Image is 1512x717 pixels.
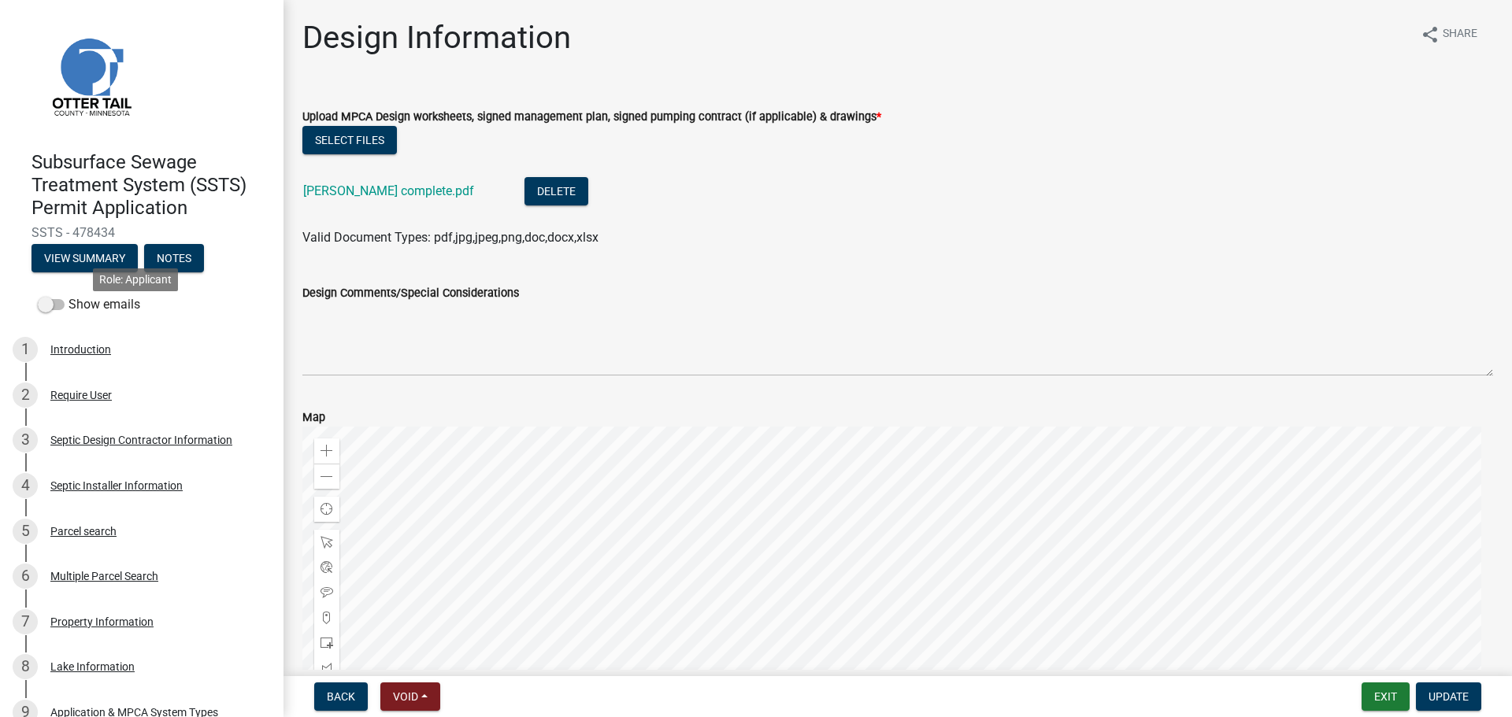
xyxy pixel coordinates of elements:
[31,253,138,266] wm-modal-confirm: Summary
[302,288,519,299] label: Design Comments/Special Considerations
[13,337,38,362] div: 1
[13,519,38,544] div: 5
[1429,690,1469,703] span: Update
[314,497,339,522] div: Find my location
[50,390,112,401] div: Require User
[144,244,204,272] button: Notes
[50,571,158,582] div: Multiple Parcel Search
[1408,19,1490,50] button: shareShare
[13,609,38,634] div: 7
[524,185,588,200] wm-modal-confirm: Delete Document
[524,177,588,205] button: Delete
[31,244,138,272] button: View Summary
[303,183,474,198] a: [PERSON_NAME] complete.pdf
[144,253,204,266] wm-modal-confirm: Notes
[327,690,355,703] span: Back
[13,564,38,589] div: 6
[13,654,38,679] div: 8
[50,616,154,627] div: Property Information
[31,225,252,240] span: SSTS - 478434
[93,268,178,291] div: Role: Applicant
[50,434,232,445] div: Septic Design Contractor Information
[50,661,135,672] div: Lake Information
[302,112,881,123] label: Upload MPCA Design worksheets, signed management plan, signed pumping contract (if applicable) & ...
[302,126,397,154] button: Select files
[50,344,111,355] div: Introduction
[380,682,440,711] button: Void
[38,295,140,314] label: Show emails
[31,151,271,219] h4: Subsurface Sewage Treatment System (SSTS) Permit Application
[50,526,117,537] div: Parcel search
[314,682,368,711] button: Back
[13,473,38,498] div: 4
[302,230,598,245] span: Valid Document Types: pdf,jpg,jpeg,png,doc,docx,xlsx
[302,19,571,57] h1: Design Information
[1443,25,1477,44] span: Share
[13,427,38,453] div: 3
[13,383,38,408] div: 2
[31,17,150,135] img: Otter Tail County, Minnesota
[314,464,339,489] div: Zoom out
[50,480,183,491] div: Septic Installer Information
[393,690,418,703] span: Void
[1421,25,1440,44] i: share
[1362,682,1410,711] button: Exit
[314,438,339,464] div: Zoom in
[302,412,325,423] label: Map
[1416,682,1481,711] button: Update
